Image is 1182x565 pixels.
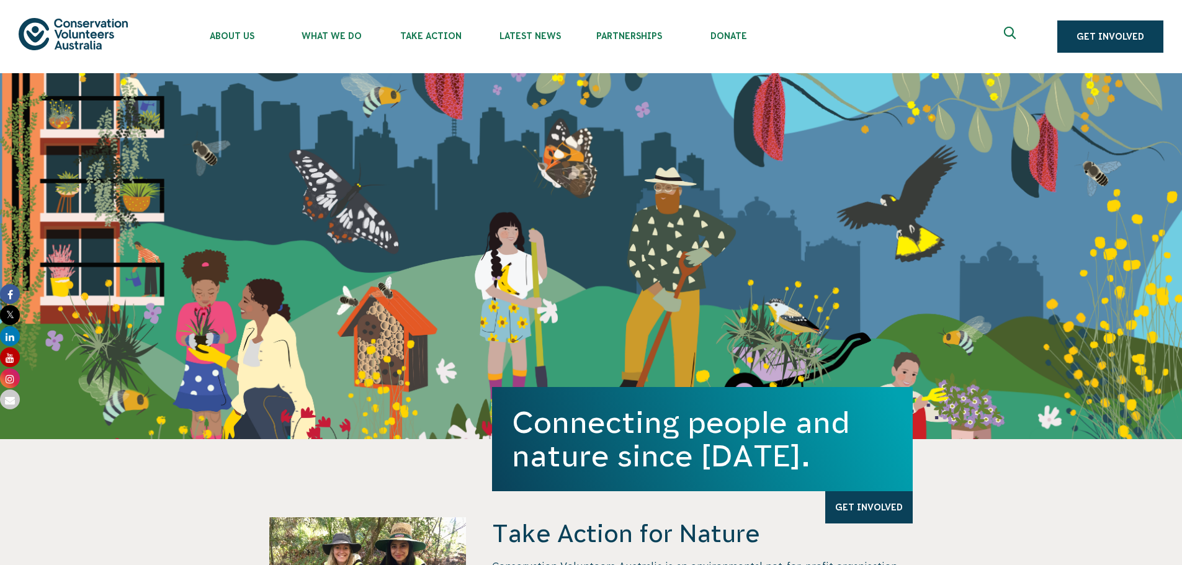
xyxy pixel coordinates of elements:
[1057,20,1163,53] a: Get Involved
[512,406,893,473] h1: Connecting people and nature since [DATE].
[182,31,282,41] span: About Us
[282,31,381,41] span: What We Do
[679,31,778,41] span: Donate
[1004,27,1019,47] span: Expand search box
[381,31,480,41] span: Take Action
[492,517,913,549] h4: Take Action for Nature
[19,18,128,50] img: logo.svg
[580,31,679,41] span: Partnerships
[996,22,1026,51] button: Expand search box Close search box
[825,491,913,523] a: Get Involved
[480,31,580,41] span: Latest News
